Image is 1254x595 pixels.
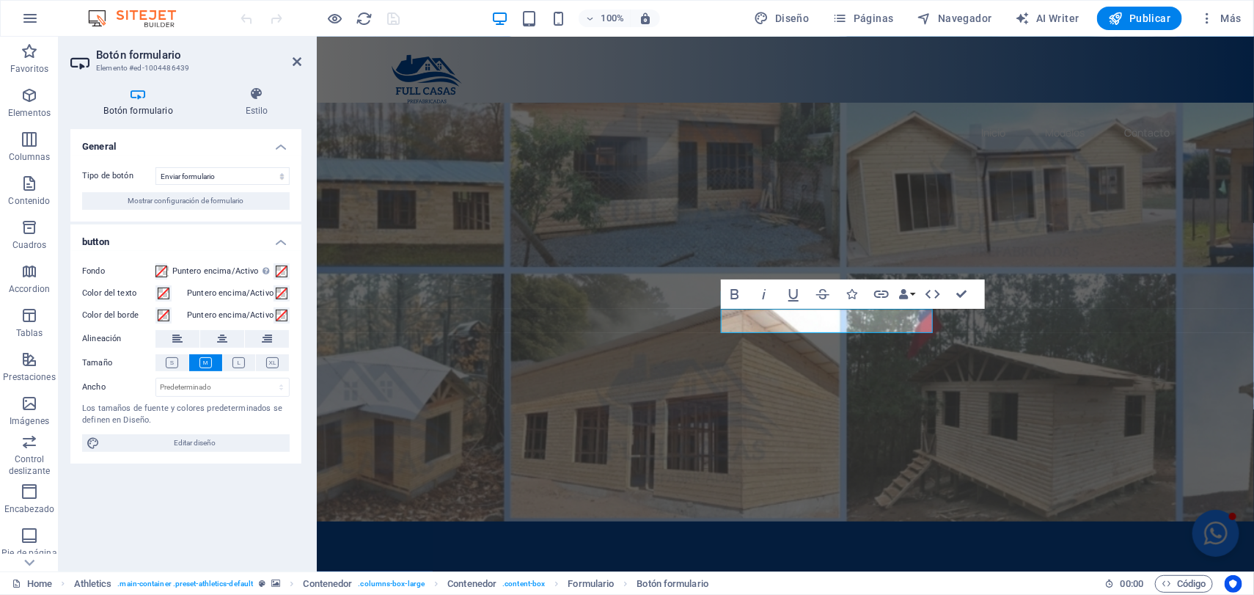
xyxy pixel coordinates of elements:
i: Volver a cargar página [356,10,373,27]
div: Los tamaños de fuente y colores predeterminados se definen en Diseño. [82,403,290,427]
p: Pie de página [1,547,56,559]
button: Editar diseño [82,434,290,452]
h4: button [70,225,301,251]
button: Link [868,280,895,309]
p: Cuadros [12,239,47,251]
p: Tablas [16,327,43,339]
span: . content-box [502,575,545,593]
span: Más [1200,11,1242,26]
span: Editar diseño [104,434,285,452]
span: Diseño [755,11,810,26]
button: Underline (Ctrl+U) [780,280,807,309]
label: Color del borde [82,307,155,324]
button: AI Writer [1010,7,1085,30]
button: Mostrar configuración de formulario [82,192,290,210]
span: Navegador [917,11,992,26]
button: Más [1194,7,1247,30]
button: Usercentrics [1225,575,1242,593]
i: Este elemento contiene un fondo [271,580,280,588]
h4: General [70,129,301,156]
label: Puntero encima/Activo [187,307,274,324]
label: Alineación [82,330,155,348]
button: Italic (Ctrl+I) [750,280,778,309]
button: Código [1155,575,1213,593]
span: Publicar [1109,11,1171,26]
h6: Tiempo de la sesión [1105,575,1144,593]
button: Confirm (Ctrl+⏎) [948,280,976,309]
label: Fondo [82,263,155,280]
span: : [1131,578,1133,589]
label: Color del texto [82,285,155,302]
p: Columnas [9,151,51,163]
span: Haz clic para seleccionar y doble clic para editar [447,575,496,593]
div: Diseño (Ctrl+Alt+Y) [749,7,815,30]
label: Puntero encima/Activo [172,263,274,280]
h3: Elemento #ed-1004486439 [96,62,272,75]
span: Haz clic para seleccionar y doble clic para editar [304,575,353,593]
button: HTML [919,280,947,309]
button: reload [356,10,373,27]
button: Bold (Ctrl+B) [721,280,749,309]
p: Accordion [9,283,50,295]
button: Icons [838,280,866,309]
button: Diseño [749,7,815,30]
p: Encabezado [4,503,54,515]
button: Navegador [912,7,998,30]
button: Data Bindings [897,280,917,309]
span: . main-container .preset-athletics-default [117,575,253,593]
span: AI Writer [1016,11,1079,26]
button: Publicar [1097,7,1183,30]
img: Editor Logo [84,10,194,27]
p: Prestaciones [3,371,55,383]
label: Tamaño [82,354,155,372]
span: Código [1162,575,1206,593]
button: Open chat window [876,473,923,520]
p: Imágenes [10,415,49,427]
a: Haz clic para cancelar la selección y doble clic para abrir páginas [12,575,52,593]
i: Al redimensionar, ajustar el nivel de zoom automáticamente para ajustarse al dispositivo elegido. [639,12,652,25]
p: Elementos [8,107,51,119]
h2: Botón formulario [96,48,301,62]
span: Mostrar configuración de formulario [128,192,244,210]
h4: Botón formulario [70,87,212,117]
h4: Estilo [212,87,301,117]
button: Strikethrough [809,280,837,309]
label: Puntero encima/Activo [187,285,274,302]
button: Haz clic para salir del modo de previsualización y seguir editando [326,10,344,27]
nav: breadcrumb [74,575,709,593]
p: Favoritos [10,63,48,75]
label: Ancho [82,383,155,391]
span: 00 00 [1121,575,1143,593]
span: Páginas [833,11,894,26]
h6: 100% [601,10,624,27]
i: Este elemento es un preajuste personalizable [259,580,265,588]
span: Haz clic para seleccionar y doble clic para editar [568,575,615,593]
p: Contenido [8,195,50,207]
button: Páginas [827,7,900,30]
button: 100% [579,10,631,27]
span: Haz clic para seleccionar y doble clic para editar [74,575,112,593]
span: . columns-box-large [359,575,425,593]
label: Tipo de botón [82,167,155,185]
span: Haz clic para seleccionar y doble clic para editar [637,575,709,593]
